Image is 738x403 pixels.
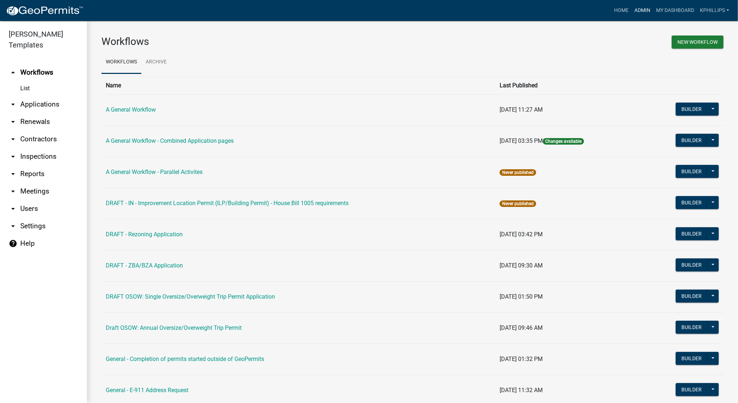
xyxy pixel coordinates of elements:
i: arrow_drop_down [9,117,17,126]
a: DRAFT OSOW: Single Oversize/Overweight Trip Permit Application [106,293,275,300]
button: Builder [676,352,708,365]
a: General - E-911 Address Request [106,387,188,394]
a: DRAFT - ZBA/BZA Application [106,262,183,269]
span: [DATE] 09:30 AM [500,262,543,269]
span: Never published [500,169,536,176]
button: Builder [676,227,708,240]
button: New Workflow [672,36,724,49]
a: Admin [631,4,653,17]
span: [DATE] 11:32 AM [500,387,543,394]
h3: Workflows [101,36,407,48]
span: [DATE] 03:42 PM [500,231,543,238]
i: arrow_drop_down [9,187,17,196]
a: Archive [141,51,171,74]
span: [DATE] 03:35 PM [500,137,543,144]
span: Changes available [543,138,584,145]
a: kphillips [697,4,732,17]
a: Workflows [101,51,141,74]
i: help [9,239,17,248]
a: Draft OSOW: Annual Oversize/Overweight Trip Permit [106,324,242,331]
a: A General Workflow [106,106,156,113]
span: [DATE] 01:50 PM [500,293,543,300]
a: Home [611,4,631,17]
a: DRAFT - IN - Improvement Location Permit (ILP/Building Permit) - House Bill 1005 requirements [106,200,349,207]
i: arrow_drop_down [9,222,17,230]
a: My Dashboard [653,4,697,17]
button: Builder [676,258,708,271]
button: Builder [676,321,708,334]
button: Builder [676,134,708,147]
th: Last Published [495,76,641,94]
a: A General Workflow - Parallel Activites [106,169,203,175]
button: Builder [676,103,708,116]
i: arrow_drop_down [9,152,17,161]
i: arrow_drop_down [9,204,17,213]
i: arrow_drop_down [9,100,17,109]
i: arrow_drop_up [9,68,17,77]
th: Name [101,76,495,94]
a: General - Completion of permits started outside of GeoPermits [106,356,264,362]
button: Builder [676,383,708,396]
button: Builder [676,165,708,178]
a: A General Workflow - Combined Application pages [106,137,234,144]
i: arrow_drop_down [9,170,17,178]
i: arrow_drop_down [9,135,17,144]
button: Builder [676,290,708,303]
span: [DATE] 01:32 PM [500,356,543,362]
span: [DATE] 11:27 AM [500,106,543,113]
button: Builder [676,196,708,209]
a: DRAFT - Rezoning Application [106,231,183,238]
span: Never published [500,200,536,207]
span: [DATE] 09:46 AM [500,324,543,331]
